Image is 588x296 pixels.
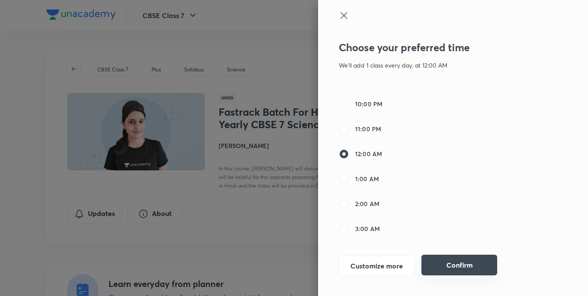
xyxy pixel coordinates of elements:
[355,174,379,183] span: 1:00 AM
[355,224,380,233] span: 3:00 AM
[355,199,379,208] span: 2:00 AM
[339,256,415,276] button: Customize more
[355,149,382,158] span: 12:00 AM
[339,41,518,54] h3: Choose your preferred time
[339,61,518,70] p: We'll add 1 class every day, at 12:00 AM
[355,99,382,108] span: 10:00 PM
[355,124,381,133] span: 11:00 PM
[421,255,497,275] button: Confirm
